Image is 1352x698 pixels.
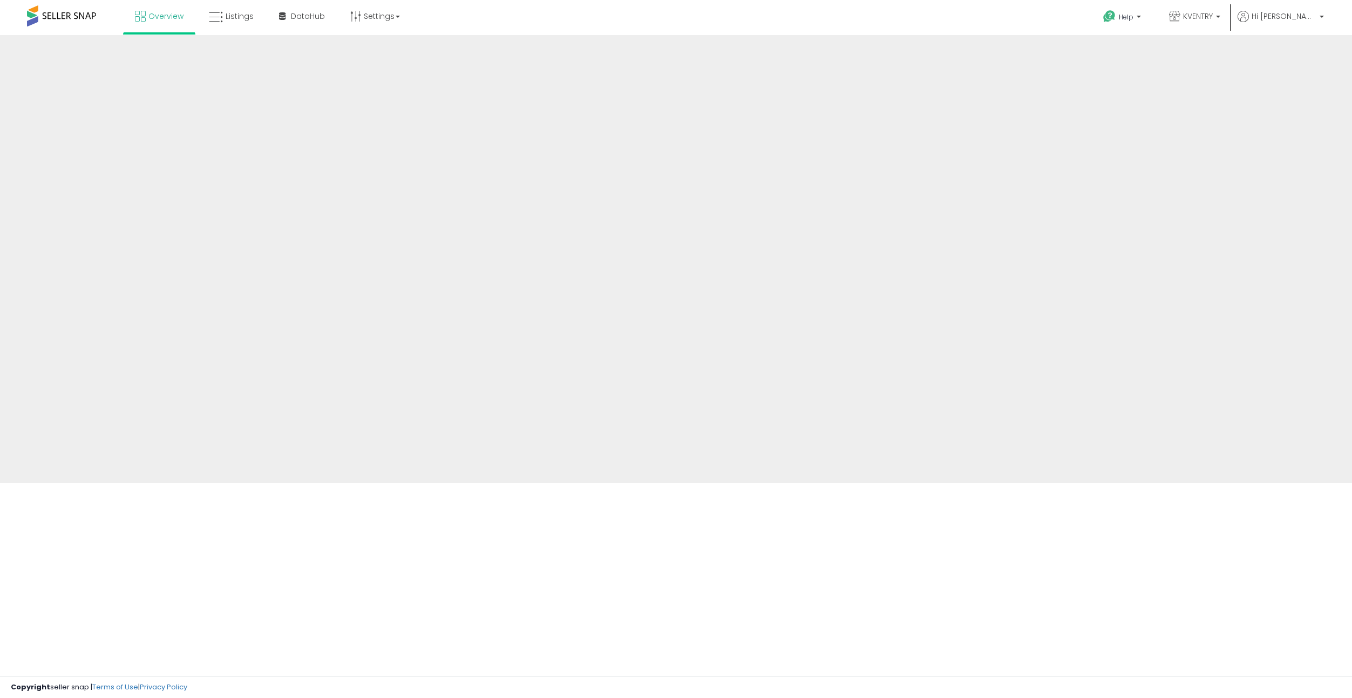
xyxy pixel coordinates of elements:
[1103,10,1116,23] i: Get Help
[1183,11,1213,22] span: KVENTRY
[1238,11,1324,35] a: Hi [PERSON_NAME]
[148,11,184,22] span: Overview
[1119,12,1133,22] span: Help
[291,11,325,22] span: DataHub
[226,11,254,22] span: Listings
[1252,11,1316,22] span: Hi [PERSON_NAME]
[1095,2,1152,35] a: Help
